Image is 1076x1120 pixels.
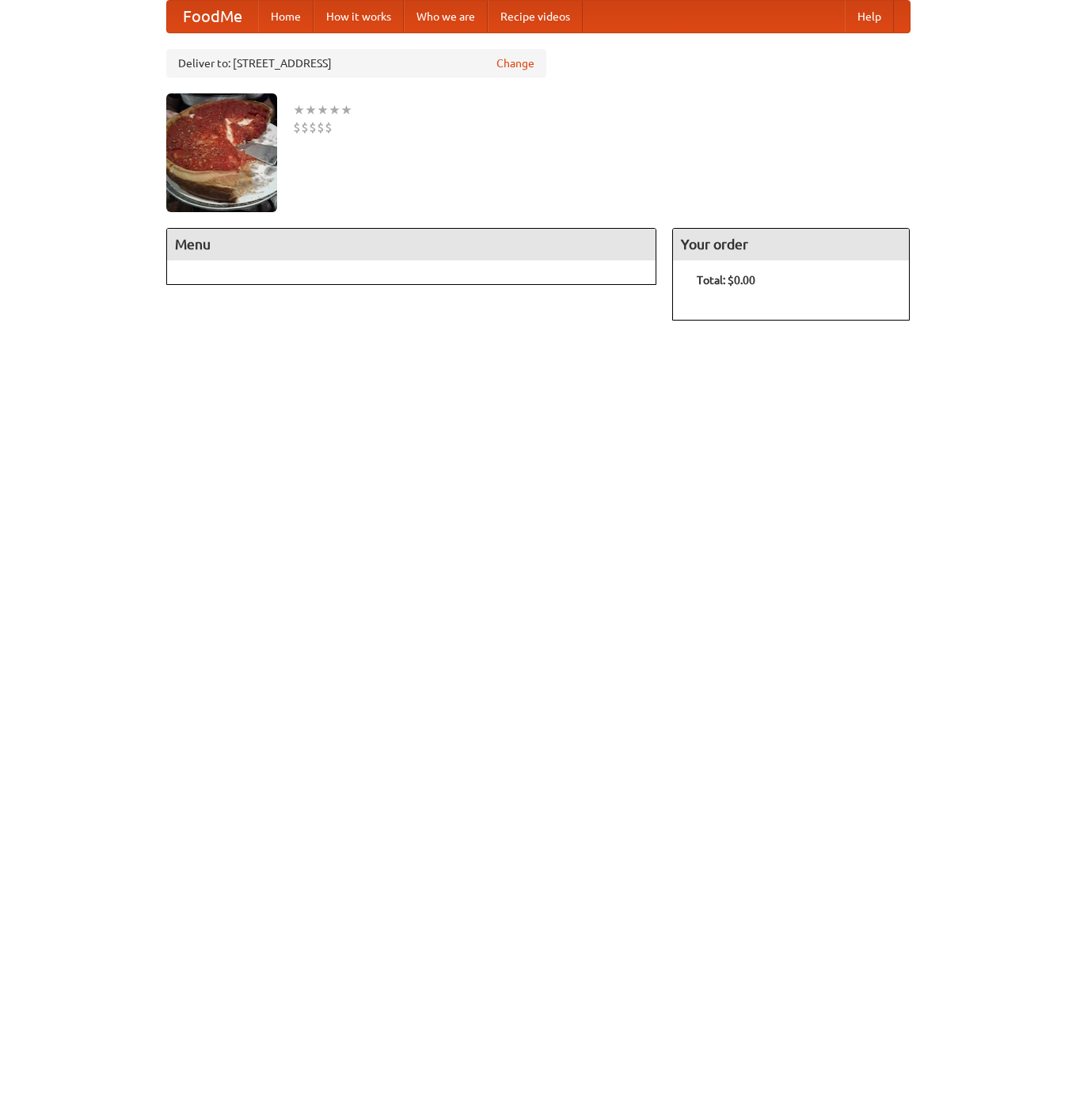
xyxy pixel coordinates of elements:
li: $ [301,119,309,136]
h4: Menu [167,229,656,260]
li: $ [309,119,317,136]
li: $ [317,119,325,136]
a: Home [258,1,314,32]
li: ★ [293,101,305,119]
img: angular.jpg [166,93,277,212]
a: FoodMe [167,1,258,32]
a: Recipe videos [488,1,583,32]
li: ★ [340,101,352,119]
li: $ [293,119,301,136]
a: Change [496,55,534,71]
div: Deliver to: [STREET_ADDRESS] [166,49,546,78]
a: How it works [314,1,404,32]
h4: Your order [673,229,909,260]
a: Who we are [404,1,488,32]
a: Help [845,1,894,32]
li: $ [325,119,333,136]
li: ★ [317,101,329,119]
li: ★ [305,101,317,119]
b: Total: $0.00 [697,274,755,287]
li: ★ [329,101,340,119]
